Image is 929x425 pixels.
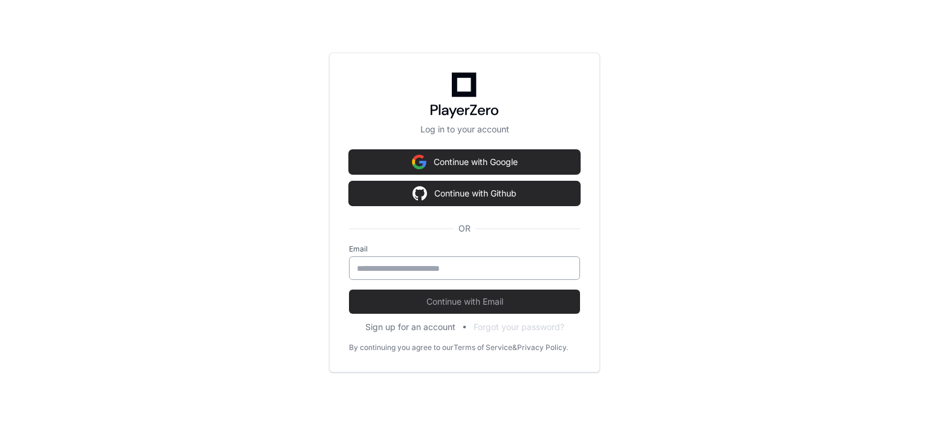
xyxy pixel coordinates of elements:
[349,296,580,308] span: Continue with Email
[349,244,580,254] label: Email
[365,321,455,333] button: Sign up for an account
[512,343,517,352] div: &
[454,343,512,352] a: Terms of Service
[349,150,580,174] button: Continue with Google
[517,343,568,352] a: Privacy Policy.
[412,181,427,206] img: Sign in with google
[349,343,454,352] div: By continuing you agree to our
[474,321,564,333] button: Forgot your password?
[454,222,475,235] span: OR
[349,290,580,314] button: Continue with Email
[349,181,580,206] button: Continue with Github
[349,123,580,135] p: Log in to your account
[412,150,426,174] img: Sign in with google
